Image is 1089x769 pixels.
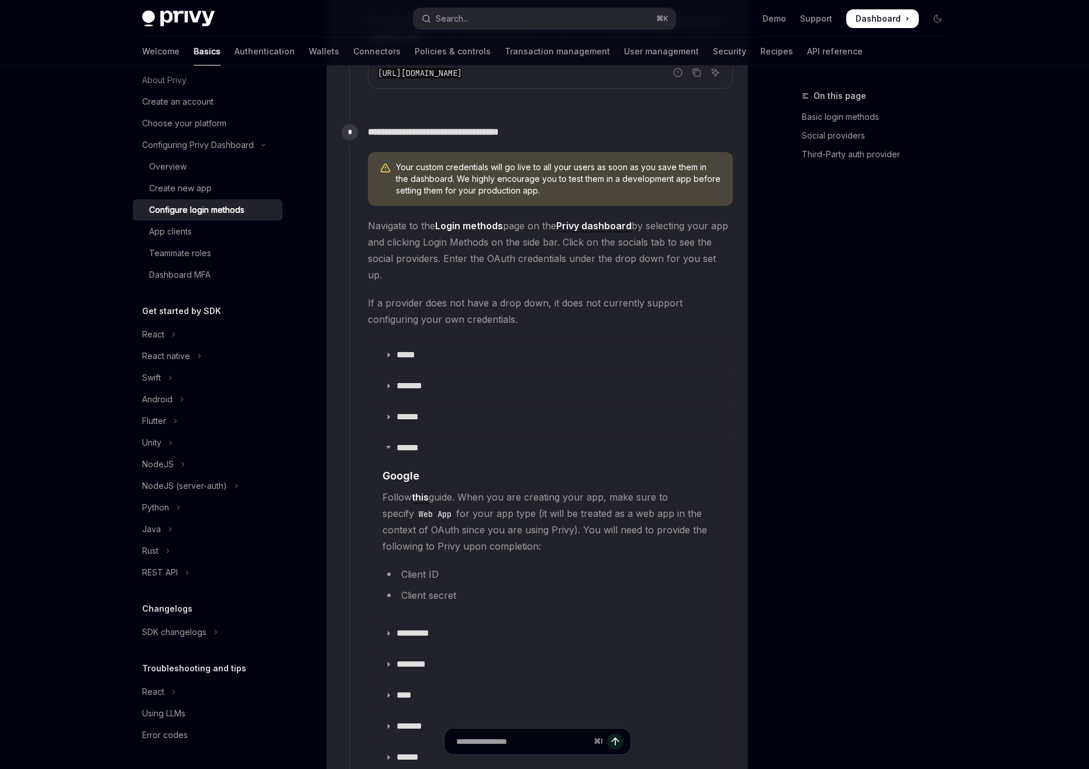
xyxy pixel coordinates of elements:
a: Error codes [133,725,282,746]
a: Overview [133,156,282,177]
div: NodeJS (server-auth) [142,479,227,493]
a: Third-Party auth provider [802,145,956,164]
svg: Warning [380,163,391,174]
button: Send message [607,733,623,750]
li: Client secret [382,587,718,604]
span: If a provider does not have a drop down, it does not currently support configuring your own crede... [368,295,733,327]
button: Toggle Python section [133,497,282,518]
a: Create an account [133,91,282,112]
button: Toggle SDK changelogs section [133,622,282,643]
a: Transaction management [505,37,610,65]
div: Unity [142,436,161,450]
a: this [412,491,429,504]
img: dark logo [142,11,215,27]
button: Toggle NodeJS (server-auth) section [133,475,282,496]
button: Copy the contents from the code block [689,65,704,80]
div: Java [142,522,161,536]
div: Rust [142,544,158,558]
div: Configuring Privy Dashboard [142,138,254,152]
h5: Changelogs [142,602,192,616]
li: Client ID [382,566,718,582]
a: User management [624,37,699,65]
div: SDK changelogs [142,625,206,639]
button: Toggle Swift section [133,367,282,388]
div: Create an account [142,95,213,109]
a: Welcome [142,37,180,65]
div: Error codes [142,728,188,742]
input: Ask a question... [456,729,589,754]
button: Toggle NodeJS section [133,454,282,475]
a: Security [713,37,746,65]
button: Toggle Flutter section [133,411,282,432]
a: Basic login methods [802,108,956,126]
strong: Login methods [435,220,503,232]
span: Google [382,468,419,484]
div: REST API [142,565,178,580]
button: Toggle React section [133,681,282,702]
span: Follow guide. When you are creating your app, make sure to specify for your app type (it will be ... [382,489,718,554]
span: Your custom credentials will go live to all your users as soon as you save them in the dashboard.... [396,161,721,196]
button: Toggle Android section [133,389,282,410]
h5: Troubleshooting and tips [142,661,246,675]
div: Python [142,501,169,515]
a: Social providers [802,126,956,145]
a: Authentication [235,37,295,65]
a: Connectors [353,37,401,65]
a: Demo [763,13,786,25]
div: Teammate roles [149,246,211,260]
div: Using LLMs [142,706,185,720]
a: Dashboard MFA [133,264,282,285]
a: Choose your platform [133,113,282,134]
div: Dashboard MFA [149,268,211,282]
span: ⌘ K [656,14,668,23]
div: Overview [149,160,187,174]
code: Web App [414,508,456,520]
button: Toggle dark mode [928,9,947,28]
button: Toggle REST API section [133,562,282,583]
span: [URL][DOMAIN_NAME] [378,68,462,78]
button: Toggle Configuring Privy Dashboard section [133,135,282,156]
div: NodeJS [142,457,174,471]
a: Using LLMs [133,703,282,724]
a: Wallets [309,37,339,65]
button: Toggle React section [133,324,282,345]
button: Ask AI [708,65,723,80]
a: API reference [807,37,863,65]
a: Policies & controls [415,37,491,65]
button: Toggle Rust section [133,540,282,561]
div: Swift [142,371,161,385]
a: App clients [133,221,282,242]
div: Android [142,392,173,406]
div: Configure login methods [149,203,244,217]
a: Create new app [133,178,282,199]
a: Teammate roles [133,243,282,264]
a: Support [800,13,832,25]
span: Dashboard [856,13,901,25]
button: Open search [413,8,676,29]
div: Search... [436,12,468,26]
a: Basics [194,37,220,65]
span: Navigate to the page on the by selecting your app and clicking Login Methods on the side bar. Cli... [368,218,733,283]
a: Privy dashboard [556,220,632,232]
div: Flutter [142,414,166,428]
button: Toggle Java section [133,519,282,540]
div: React [142,685,164,699]
div: App clients [149,225,192,239]
button: Toggle Unity section [133,432,282,453]
div: Choose your platform [142,116,226,130]
a: Dashboard [846,9,919,28]
button: Toggle React native section [133,346,282,367]
a: Configure login methods [133,199,282,220]
div: Create new app [149,181,212,195]
div: React [142,327,164,342]
span: On this page [814,89,866,103]
button: Report incorrect code [670,65,685,80]
h5: Get started by SDK [142,304,221,318]
div: React native [142,349,190,363]
a: Recipes [760,37,793,65]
